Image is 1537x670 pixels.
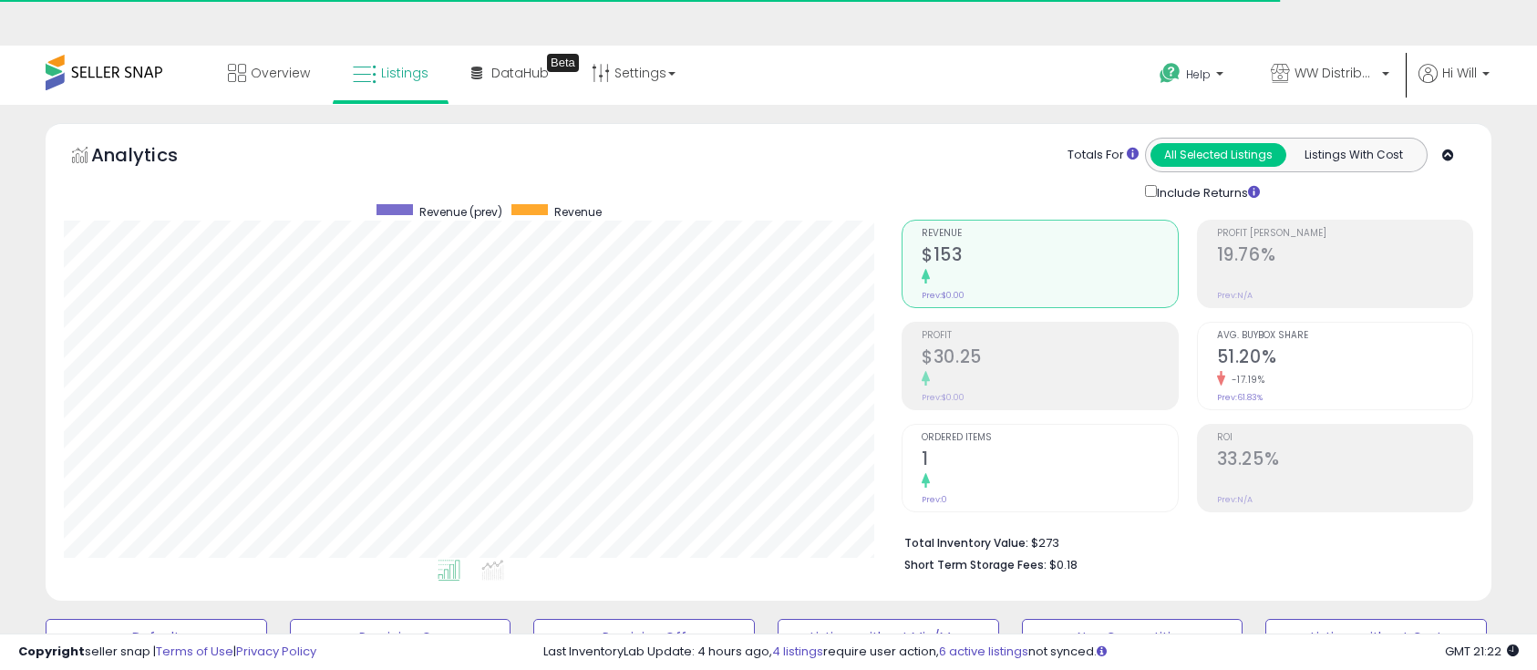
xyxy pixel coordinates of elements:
[904,535,1028,551] b: Total Inventory Value:
[547,54,579,72] div: Tooltip anchor
[339,46,442,100] a: Listings
[236,643,316,660] a: Privacy Policy
[1068,147,1139,164] div: Totals For
[419,204,502,220] span: Revenue (prev)
[1285,143,1421,167] button: Listings With Cost
[922,244,1177,269] h2: $153
[18,643,85,660] strong: Copyright
[554,204,602,220] span: Revenue
[922,433,1177,443] span: Ordered Items
[1445,643,1519,660] span: 2025-09-9 21:22 GMT
[922,392,964,403] small: Prev: $0.00
[1049,556,1078,573] span: $0.18
[1217,331,1472,341] span: Avg. Buybox Share
[922,346,1177,371] h2: $30.25
[1131,181,1282,202] div: Include Returns
[1159,62,1181,85] i: Get Help
[939,643,1028,660] a: 6 active listings
[214,46,324,100] a: Overview
[458,46,562,100] a: DataHub
[922,229,1177,239] span: Revenue
[1257,46,1403,105] a: WW Distribution
[491,64,549,82] span: DataHub
[543,644,1519,661] div: Last InventoryLab Update: 4 hours ago, require user action, not synced.
[1295,64,1377,82] span: WW Distribution
[1217,290,1253,301] small: Prev: N/A
[1145,48,1242,105] a: Help
[156,643,233,660] a: Terms of Use
[91,142,213,172] h5: Analytics
[1186,67,1211,82] span: Help
[904,531,1460,552] li: $273
[381,64,428,82] span: Listings
[251,64,310,82] span: Overview
[922,331,1177,341] span: Profit
[922,290,964,301] small: Prev: $0.00
[1418,64,1490,105] a: Hi Will
[1225,373,1265,387] small: -17.19%
[904,557,1047,572] b: Short Term Storage Fees:
[578,46,689,100] a: Settings
[1217,244,1472,269] h2: 19.76%
[1217,346,1472,371] h2: 51.20%
[1217,229,1472,239] span: Profit [PERSON_NAME]
[772,643,823,660] a: 4 listings
[1150,143,1286,167] button: All Selected Listings
[1217,494,1253,505] small: Prev: N/A
[1217,448,1472,473] h2: 33.25%
[1442,64,1477,82] span: Hi Will
[922,494,947,505] small: Prev: 0
[922,448,1177,473] h2: 1
[18,644,316,661] div: seller snap | |
[1217,433,1472,443] span: ROI
[1217,392,1263,403] small: Prev: 61.83%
